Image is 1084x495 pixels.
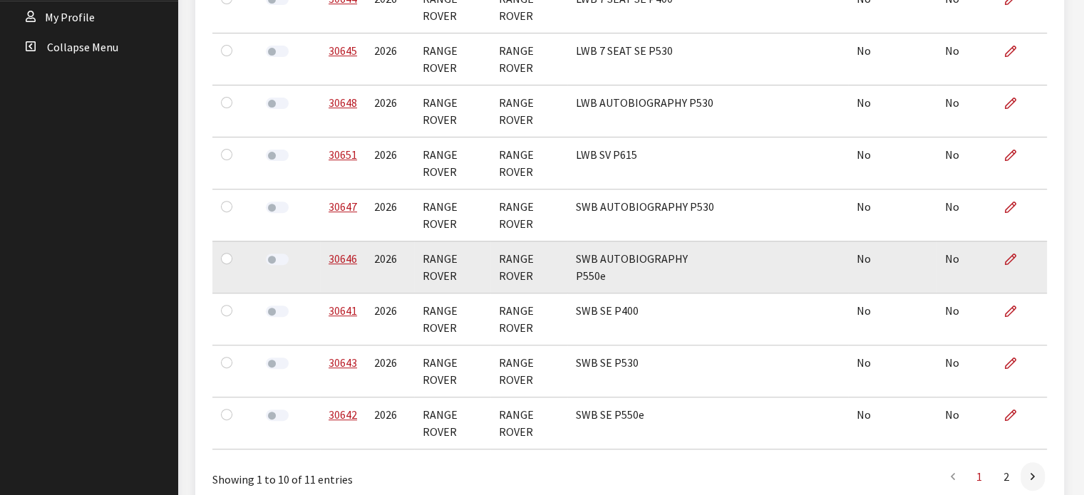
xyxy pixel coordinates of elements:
a: 30647 [329,199,357,214]
td: No [848,241,936,293]
td: RANGE ROVER [490,345,567,397]
a: Edit Application [1004,345,1028,381]
a: 1 [966,462,992,491]
label: Activate Application [266,46,289,57]
td: 2026 [366,85,414,137]
td: No [936,241,996,293]
a: Edit Application [1004,33,1028,69]
td: SWB AUTOBIOGRAPHY P530 [567,189,728,241]
div: Showing 1 to 10 of 11 entries [212,461,550,488]
td: RANGE ROVER [490,33,567,85]
a: 30645 [329,43,357,58]
td: SWB AUTOBIOGRAPHY P550e [567,241,728,293]
a: 30648 [329,95,357,110]
a: Edit Application [1004,241,1028,277]
td: RANGE ROVER [490,137,567,189]
a: Edit Application [1004,293,1028,329]
td: No [936,85,996,137]
label: Activate Application [266,254,289,265]
td: RANGE ROVER [490,397,567,449]
td: LWB 7 SEAT SE P530 [567,33,728,85]
td: LWB AUTOBIOGRAPHY P530 [567,85,728,137]
td: 2026 [366,33,414,85]
a: Edit Application [1004,85,1028,121]
td: RANGE ROVER [414,241,490,293]
td: RANGE ROVER [414,137,490,189]
td: 2026 [366,293,414,345]
span: Collapse Menu [47,40,118,54]
td: No [936,345,996,397]
td: No [848,85,936,137]
td: No [848,137,936,189]
td: RANGE ROVER [414,397,490,449]
label: Activate Application [266,202,289,213]
span: My Profile [45,10,95,24]
a: Edit Application [1004,189,1028,225]
label: Activate Application [266,410,289,421]
a: 30646 [329,251,357,266]
td: No [936,397,996,449]
a: Edit Application [1004,397,1028,433]
td: SWB SE P550e [567,397,728,449]
td: 2026 [366,345,414,397]
td: 2026 [366,397,414,449]
td: RANGE ROVER [414,293,490,345]
td: RANGE ROVER [490,85,567,137]
td: RANGE ROVER [490,189,567,241]
label: Activate Application [266,358,289,369]
td: No [848,33,936,85]
td: RANGE ROVER [414,345,490,397]
label: Activate Application [266,150,289,161]
td: 2026 [366,189,414,241]
td: RANGE ROVER [414,189,490,241]
td: No [848,293,936,345]
td: No [936,189,996,241]
td: 2026 [366,137,414,189]
a: 30641 [329,303,357,318]
td: SWB SE P530 [567,345,728,397]
td: 2026 [366,241,414,293]
td: RANGE ROVER [490,293,567,345]
td: RANGE ROVER [414,33,490,85]
label: Activate Application [266,98,289,109]
td: No [848,189,936,241]
td: LWB SV P615 [567,137,728,189]
td: No [848,345,936,397]
td: No [848,397,936,449]
td: No [936,33,996,85]
td: SWB SE P400 [567,293,728,345]
td: RANGE ROVER [414,85,490,137]
a: 2 [993,462,1019,491]
a: 30651 [329,147,357,162]
label: Activate Application [266,306,289,317]
a: 30643 [329,355,357,370]
a: 30642 [329,407,357,422]
td: No [936,137,996,189]
a: Edit Application [1004,137,1028,173]
td: No [936,293,996,345]
td: RANGE ROVER [490,241,567,293]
